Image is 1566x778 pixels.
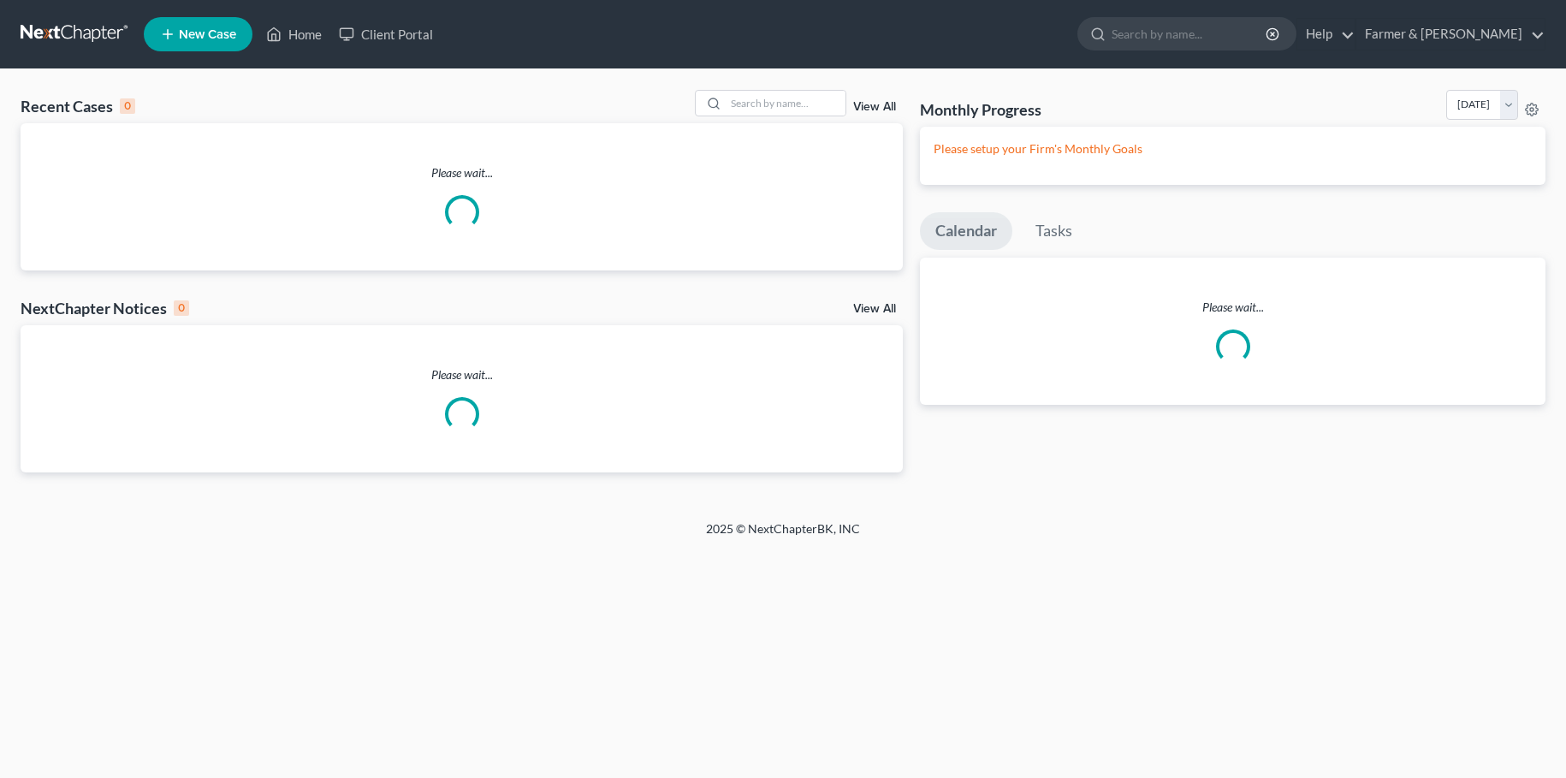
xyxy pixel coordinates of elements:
div: Recent Cases [21,96,135,116]
div: 0 [120,98,135,114]
a: Client Portal [330,19,442,50]
h3: Monthly Progress [920,99,1041,120]
a: Tasks [1020,212,1088,250]
div: 0 [174,300,189,316]
span: New Case [179,28,236,41]
a: Farmer & [PERSON_NAME] [1356,19,1545,50]
div: NextChapter Notices [21,298,189,318]
p: Please wait... [920,299,1545,316]
p: Please setup your Firm's Monthly Goals [934,140,1532,157]
div: 2025 © NextChapterBK, INC [295,520,1271,551]
a: Help [1297,19,1355,50]
p: Please wait... [21,164,903,181]
a: View All [853,303,896,315]
a: Home [258,19,330,50]
input: Search by name... [1112,18,1268,50]
input: Search by name... [726,91,845,116]
a: View All [853,101,896,113]
p: Please wait... [21,366,903,383]
a: Calendar [920,212,1012,250]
